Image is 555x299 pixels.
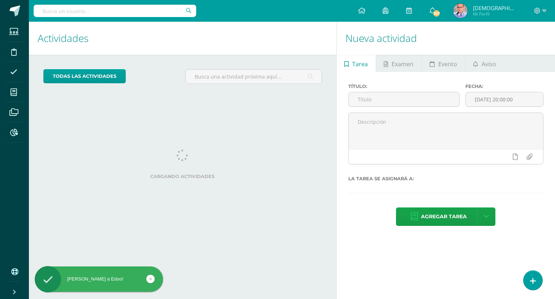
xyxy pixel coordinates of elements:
[348,84,460,89] label: Título:
[345,22,546,55] h1: Nueva actividad
[473,4,516,12] span: [DEMOGRAPHIC_DATA]
[337,55,376,72] a: Tarea
[38,22,328,55] h1: Actividades
[352,55,368,73] span: Tarea
[438,55,457,73] span: Evento
[348,176,543,181] label: La tarea se asignará a:
[422,55,465,72] a: Evento
[349,92,460,106] input: Título
[43,69,126,83] a: todas las Actividades
[465,84,543,89] label: Fecha:
[43,174,322,179] label: Cargando actividades
[421,208,467,226] span: Agregar tarea
[473,11,516,17] span: Mi Perfil
[466,92,543,106] input: Fecha de entrega
[34,5,196,17] input: Busca un usuario...
[392,55,413,73] span: Examen
[35,276,163,282] div: [PERSON_NAME] a Edoo!
[465,55,504,72] a: Aviso
[453,4,468,18] img: 6631882797e12c53e037b4c09ade73fd.png
[186,70,321,84] input: Busca una actividad próxima aquí...
[376,55,421,72] a: Examen
[482,55,496,73] span: Aviso
[433,9,440,17] span: 107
